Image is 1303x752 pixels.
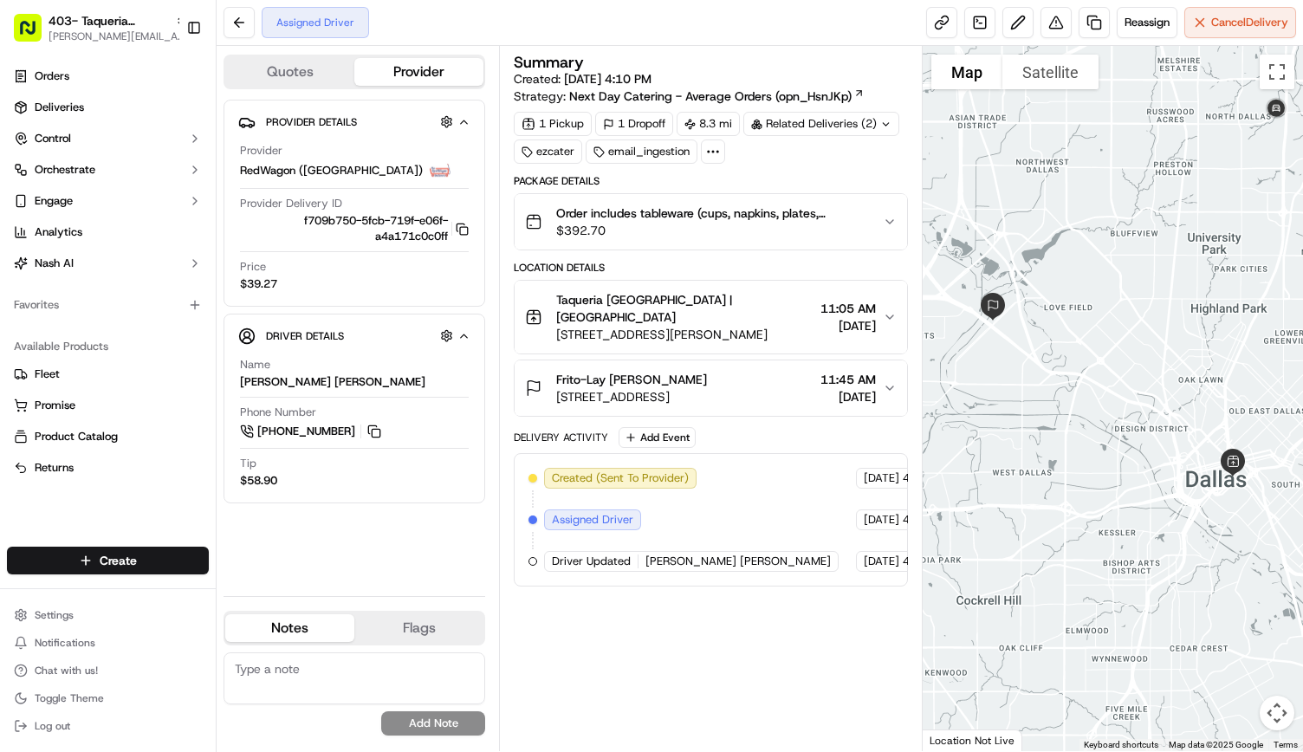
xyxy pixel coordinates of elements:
button: Create [7,547,209,574]
span: [STREET_ADDRESS][PERSON_NAME] [556,326,814,343]
span: Control [35,131,71,146]
div: 1 Pickup [514,112,592,136]
span: Created: [514,70,651,88]
span: [DATE] [820,317,876,334]
div: Location Not Live [923,729,1022,751]
div: Related Deliveries (2) [743,112,899,136]
span: Orchestrate [35,162,95,178]
span: Next Day Catering - Average Orders (opn_HsnJKp) [569,88,852,105]
button: Chat with us! [7,658,209,683]
a: Next Day Catering - Average Orders (opn_HsnJKp) [569,88,865,105]
span: Price [240,259,266,275]
button: Notes [225,614,354,642]
button: Keyboard shortcuts [1084,739,1158,751]
a: Orders [7,62,209,90]
span: Deliveries [35,100,84,115]
span: Create [100,552,137,569]
span: Name [240,357,270,373]
a: [PHONE_NUMBER] [240,422,384,441]
span: Notifications [35,636,95,650]
div: $58.90 [240,473,277,489]
a: Terms (opens in new tab) [1274,740,1298,749]
div: Available Products [7,333,209,360]
span: [PERSON_NAME] [PERSON_NAME] [645,554,831,569]
button: Settings [7,603,209,627]
span: Driver Updated [552,554,631,569]
button: Show satellite imagery [1002,55,1099,89]
button: f709b750-5fcb-719f-e06f-a4a171c0c0ff [240,213,469,244]
button: Notifications [7,631,209,655]
a: Deliveries [7,94,209,121]
span: [DATE] [820,388,876,405]
div: Location Details [514,261,908,275]
span: [DATE] [864,470,899,486]
button: Order includes tableware (cups, napkins, plates, utensils), 10 Taco Boxed Lunch (Bistec), 10 Taco... [515,194,907,250]
span: 4:11 PM CDT [903,512,971,528]
span: 4:11 PM CDT [903,554,971,569]
a: Product Catalog [14,429,202,444]
span: Driver Details [266,329,344,343]
button: Map camera controls [1260,696,1294,730]
span: Returns [35,460,74,476]
button: Add Event [619,427,696,448]
img: Google [927,729,984,751]
div: Strategy: [514,88,865,105]
button: [PERSON_NAME][EMAIL_ADDRESS][PERSON_NAME][DOMAIN_NAME] [49,29,187,43]
span: Provider [240,143,282,159]
button: Returns [7,454,209,482]
button: Fleet [7,360,209,388]
span: RedWagon ([GEOGRAPHIC_DATA]) [240,163,423,178]
button: 403- Taqueria [GEOGRAPHIC_DATA] - [GEOGRAPHIC_DATA][PERSON_NAME][EMAIL_ADDRESS][PERSON_NAME][DOMA... [7,7,179,49]
button: CancelDelivery [1184,7,1296,38]
span: [DATE] [864,512,899,528]
span: 11:45 AM [820,371,876,388]
a: Open this area in Google Maps (opens a new window) [927,729,984,751]
button: Control [7,125,209,152]
span: Nash AI [35,256,74,271]
span: Created (Sent To Provider) [552,470,689,486]
button: Orchestrate [7,156,209,184]
h3: Summary [514,55,584,70]
span: Map data ©2025 Google [1169,740,1263,749]
div: 8.3 mi [677,112,740,136]
span: Toggle Theme [35,691,104,705]
span: Provider Details [266,115,357,129]
img: time_to_eat_nevada_logo [430,160,451,181]
span: Orders [35,68,69,84]
span: Fleet [35,366,60,382]
span: [STREET_ADDRESS] [556,388,707,405]
a: Promise [14,398,202,413]
button: Reassign [1117,7,1177,38]
button: Toggle Theme [7,686,209,710]
button: Driver Details [238,321,470,350]
span: Order includes tableware (cups, napkins, plates, utensils), 10 Taco Boxed Lunch (Bistec), 10 Taco... [556,204,869,222]
span: [PHONE_NUMBER] [257,424,355,439]
button: Show street map [931,55,1002,89]
span: $392.70 [556,222,869,239]
button: Provider [354,58,483,86]
a: Analytics [7,218,209,246]
span: 4:10 PM CDT [903,470,971,486]
button: Promise [7,392,209,419]
button: Flags [354,614,483,642]
span: Product Catalog [35,429,118,444]
div: email_ingestion [586,139,697,164]
a: Returns [14,460,202,476]
div: 1 Dropoff [595,112,673,136]
span: 11:05 AM [820,300,876,317]
span: Frito-Lay [PERSON_NAME] [556,371,707,388]
span: Log out [35,719,70,733]
span: [DATE] 4:10 PM [564,71,651,87]
div: Package Details [514,174,908,188]
button: Toggle fullscreen view [1260,55,1294,89]
button: Log out [7,714,209,738]
span: Chat with us! [35,664,98,677]
span: Assigned Driver [552,512,633,528]
button: 403- Taqueria [GEOGRAPHIC_DATA] - [GEOGRAPHIC_DATA] [49,12,168,29]
span: Promise [35,398,75,413]
div: Delivery Activity [514,431,608,444]
div: [PERSON_NAME] [PERSON_NAME] [240,374,425,390]
span: Phone Number [240,405,316,420]
div: Favorites [7,291,209,319]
